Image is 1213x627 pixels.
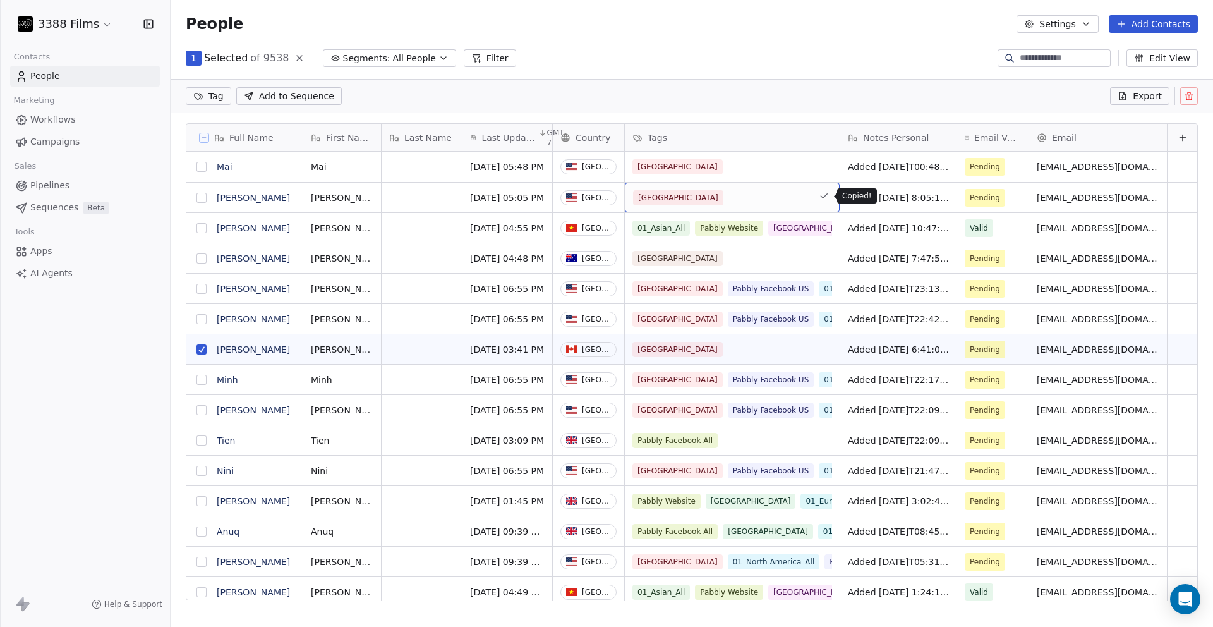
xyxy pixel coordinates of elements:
span: Pabbly Facebook US [728,281,814,296]
div: Full Name [186,124,303,151]
span: [EMAIL_ADDRESS][DOMAIN_NAME] [1037,374,1159,386]
div: Email Verification Status [957,124,1029,151]
div: [GEOGRAPHIC_DATA] [582,162,611,171]
span: [DATE] 05:05 PM [470,192,545,204]
span: Pabbly Facebook US [728,312,814,327]
a: Workflows [10,109,160,130]
div: [GEOGRAPHIC_DATA] [582,224,611,233]
span: Contacts [8,47,56,66]
div: [GEOGRAPHIC_DATA] [582,315,611,324]
a: AI Agents [10,263,160,284]
span: Country [576,131,611,144]
span: 01_North America_All [819,463,911,478]
button: 3388 Films [15,13,115,35]
button: Settings [1017,15,1098,33]
span: 01_North America_All [819,403,911,418]
span: Added [DATE] 8:05:10 via Pabbly Connect, Location Country: [GEOGRAPHIC_DATA], 3388 Films Subscrib... [848,192,949,204]
a: [PERSON_NAME] [217,284,290,294]
span: Pabbly Facebook US [728,403,814,418]
span: Added [DATE]T22:09:33+0000 via Pabbly Connect, Location Country: [GEOGRAPHIC_DATA], Facebook Lead... [848,404,949,417]
span: Apps [30,245,52,258]
span: [EMAIL_ADDRESS][DOMAIN_NAME] [1037,222,1159,234]
span: Pending [970,283,1000,295]
div: [GEOGRAPHIC_DATA] [582,284,611,293]
span: Pending [970,525,1000,538]
span: [PERSON_NAME] [311,313,373,326]
span: All People [393,52,436,65]
span: Pending [970,374,1000,386]
span: Added [DATE] 1:24:12 via Pabbly Connect, Location Country: [GEOGRAPHIC_DATA], 3388 Films Subscrib... [848,586,949,599]
span: [GEOGRAPHIC_DATA] [632,342,723,357]
span: [DATE] 06:55 PM [470,404,545,417]
span: Export [1133,90,1162,102]
span: Pabbly Website [632,494,701,509]
div: Email [1029,124,1167,151]
span: [PERSON_NAME] [311,495,373,508]
span: Added [DATE]T00:48:12+0000 via Pabbly Connect, Location Country: [GEOGRAPHIC_DATA], Facebook Lead... [848,161,949,173]
span: First Name [326,131,373,144]
div: Last Name [382,124,462,151]
span: Added [DATE]T23:13:05+0000 via Pabbly Connect, Location Country: [GEOGRAPHIC_DATA], Facebook Lead... [848,283,949,295]
span: Pending [970,495,1000,508]
div: [GEOGRAPHIC_DATA] [582,254,611,263]
span: Pabbly Facebook All [632,433,718,448]
span: Added [DATE] 10:47:29 via Pabbly Connect, Location Country: [GEOGRAPHIC_DATA], 3388 Films Subscri... [848,222,949,234]
span: [GEOGRAPHIC_DATA] [632,554,723,569]
span: Added [DATE]T08:45:12+0000 via Pabbly Connect, Location Country: [GEOGRAPHIC_DATA], Facebook Lead... [848,525,949,538]
span: Campaigns [30,135,80,149]
span: [GEOGRAPHIC_DATA] [633,190,723,205]
a: People [10,66,160,87]
span: Pabbly Facebook US [728,463,814,478]
span: [EMAIL_ADDRESS][DOMAIN_NAME] [1037,283,1159,295]
span: [PERSON_NAME] [311,404,373,417]
p: Copied! [842,191,872,201]
div: grid [186,152,303,601]
span: Pabbly Website [695,221,763,236]
span: [DATE] 03:09 PM [470,434,545,447]
div: [GEOGRAPHIC_DATA] [582,527,611,536]
span: [GEOGRAPHIC_DATA] [632,251,723,266]
span: [PERSON_NAME] [311,556,373,568]
a: Apps [10,241,160,262]
div: Last Updated DateGMT-7 [462,124,552,151]
span: [GEOGRAPHIC_DATA] [768,585,859,600]
div: [GEOGRAPHIC_DATA] [582,557,611,566]
span: [DATE] 06:55 PM [470,313,545,326]
span: Full Name [229,131,274,144]
span: Added [DATE]T05:31:36+0000 via Pabbly Connect, Location Country: [GEOGRAPHIC_DATA], Facebook Lead... [848,556,949,568]
span: Pabbly Facebook US [824,554,911,569]
span: [EMAIL_ADDRESS][DOMAIN_NAME] [1037,192,1159,204]
a: Minh [217,375,238,385]
span: Pending [970,434,1000,447]
span: Tien [311,434,373,447]
span: 01_Europe_All [800,494,864,509]
span: [PERSON_NAME] [311,192,373,204]
span: [PERSON_NAME] [311,343,373,356]
span: Tag [208,90,224,102]
div: First Name [303,124,381,151]
a: Pipelines [10,175,160,196]
span: Beta [83,202,109,214]
div: [GEOGRAPHIC_DATA] [582,466,611,475]
span: Valid [970,222,988,234]
span: Help & Support [104,599,162,609]
span: Pabbly Website [695,585,763,600]
span: Sales [9,157,42,176]
button: Add to Sequence [236,87,342,105]
a: Campaigns [10,131,160,152]
a: [PERSON_NAME] [217,314,290,324]
img: 3388Films_Logo_White.jpg [18,16,33,32]
span: People [186,15,243,33]
span: [GEOGRAPHIC_DATA] [723,524,813,539]
span: Last Updated Date [481,131,535,144]
span: [PERSON_NAME] [311,222,373,234]
button: Add Contacts [1109,15,1198,33]
a: [PERSON_NAME] [217,223,290,233]
span: [EMAIL_ADDRESS][DOMAIN_NAME] [1037,343,1159,356]
span: [DATE] 04:48 PM [470,252,545,265]
span: [GEOGRAPHIC_DATA] [632,403,723,418]
span: Pending [970,192,1000,204]
a: Nini [217,466,234,476]
a: [PERSON_NAME] [217,405,290,415]
span: Email Verification Status [974,131,1021,144]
